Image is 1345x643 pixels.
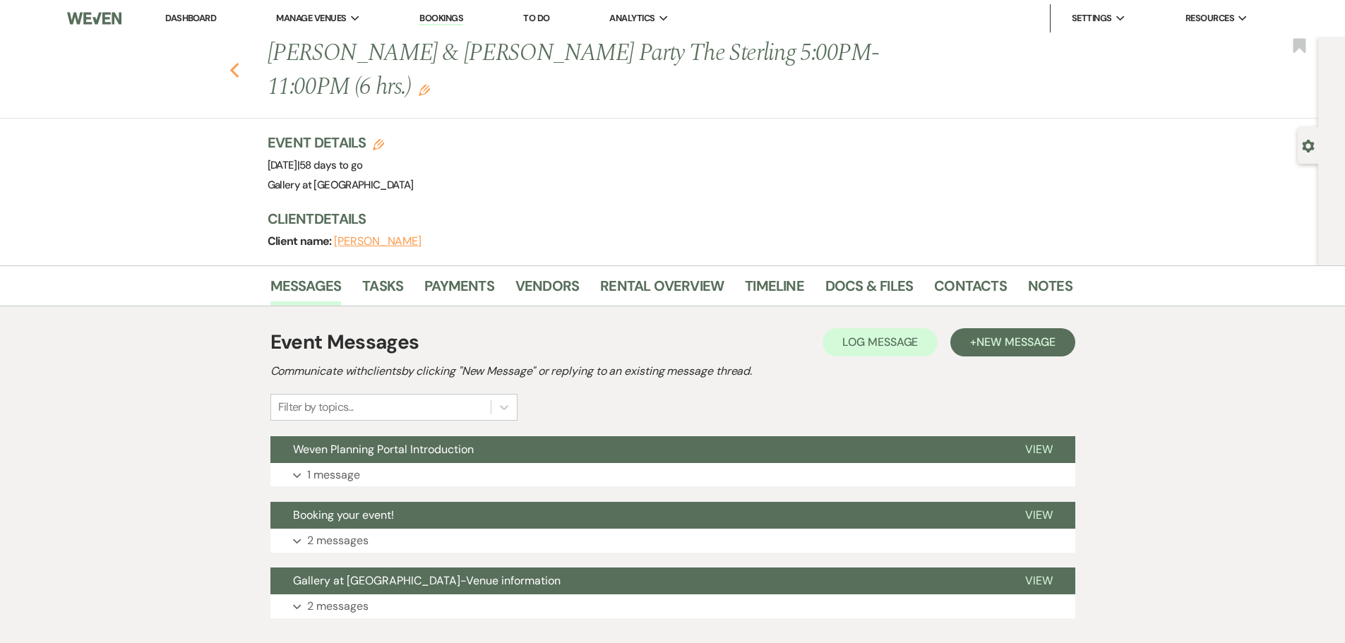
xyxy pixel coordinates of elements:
span: Client name: [268,234,335,248]
a: Timeline [745,275,804,306]
h2: Communicate with clients by clicking "New Message" or replying to an existing message thread. [270,363,1075,380]
button: Edit [419,83,430,96]
button: Log Message [823,328,938,356]
a: Docs & Files [825,275,913,306]
h3: Client Details [268,209,1058,229]
a: Vendors [515,275,579,306]
p: 1 message [307,466,360,484]
span: | [297,158,363,172]
span: [DATE] [268,158,363,172]
a: Rental Overview [600,275,724,306]
span: View [1025,442,1053,457]
a: Messages [270,275,342,306]
h1: Event Messages [270,327,419,357]
span: Gallery at [GEOGRAPHIC_DATA]-Venue information [293,573,561,588]
button: 2 messages [270,529,1075,553]
button: +New Message [950,328,1075,356]
button: View [1003,567,1075,594]
span: Weven Planning Portal Introduction [293,442,474,457]
p: 2 messages [307,597,369,615]
span: Manage Venues [276,11,346,25]
a: Contacts [934,275,1007,306]
span: Log Message [842,335,918,349]
span: Booking your event! [293,507,394,522]
img: Weven Logo [67,4,121,33]
span: View [1025,507,1053,522]
span: Analytics [609,11,654,25]
a: To Do [523,12,549,24]
button: 1 message [270,463,1075,487]
a: Payments [424,275,494,306]
button: 2 messages [270,594,1075,618]
button: View [1003,502,1075,529]
span: Gallery at [GEOGRAPHIC_DATA] [268,178,414,192]
button: [PERSON_NAME] [334,236,422,247]
div: Filter by topics... [278,399,354,416]
span: View [1025,573,1053,588]
a: Notes [1028,275,1072,306]
button: Gallery at [GEOGRAPHIC_DATA]-Venue information [270,567,1003,594]
a: Tasks [362,275,403,306]
a: Bookings [419,12,463,25]
button: View [1003,436,1075,463]
p: 2 messages [307,531,369,550]
h3: Event Details [268,133,414,152]
button: Booking your event! [270,502,1003,529]
h1: [PERSON_NAME] & [PERSON_NAME] Party The Sterling 5:00PM-11:00PM (6 hrs.) [268,37,900,104]
span: Resources [1185,11,1234,25]
span: Settings [1072,11,1112,25]
button: Weven Planning Portal Introduction [270,436,1003,463]
a: Dashboard [165,12,216,24]
button: Open lead details [1302,138,1315,152]
span: 58 days to go [299,158,363,172]
span: New Message [976,335,1055,349]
